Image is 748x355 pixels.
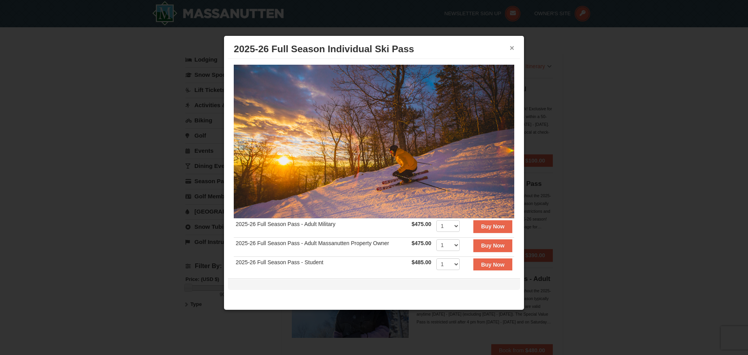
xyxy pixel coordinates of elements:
[481,261,505,268] strong: Buy Now
[234,219,409,238] td: 2025-26 Full Season Pass - Adult Military
[234,257,409,276] td: 2025-26 Full Season Pass - Student
[481,242,505,249] strong: Buy Now
[234,238,409,257] td: 2025-26 Full Season Pass - Adult Massanutten Property Owner
[481,223,505,230] strong: Buy Now
[411,221,431,227] strong: $475.00
[473,239,512,252] button: Buy Now
[473,220,512,233] button: Buy Now
[473,258,512,271] button: Buy Now
[411,240,431,246] strong: $475.00
[411,259,431,265] strong: $485.00
[234,65,514,218] img: 6619937-208-2295c65e.jpg
[510,44,514,52] button: ×
[234,43,514,55] h3: 2025-26 Full Season Individual Ski Pass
